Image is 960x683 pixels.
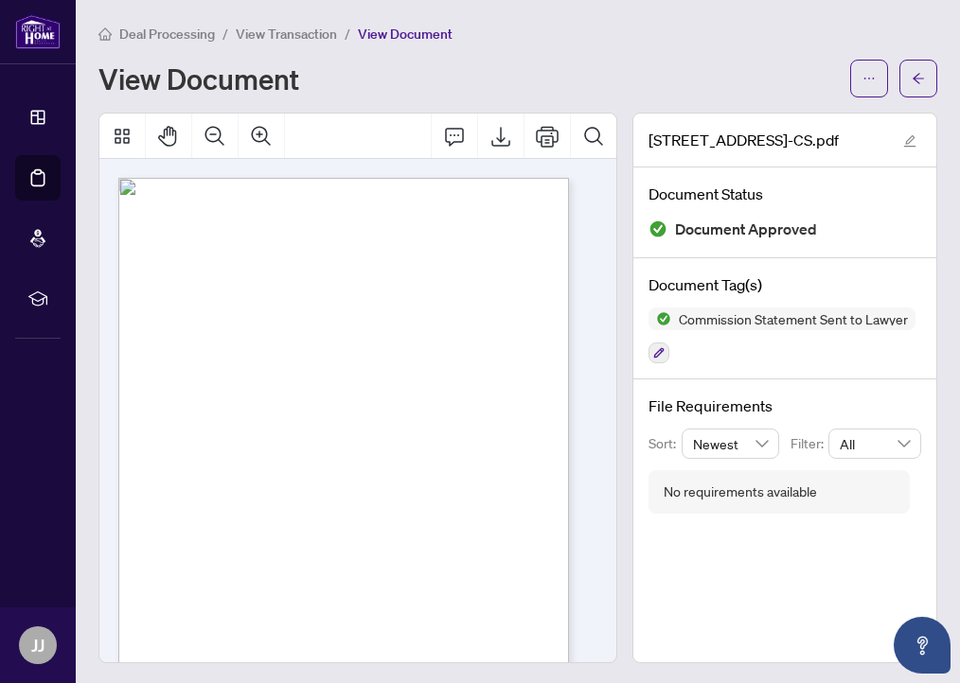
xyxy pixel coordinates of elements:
span: Deal Processing [119,26,215,43]
span: ellipsis [862,72,876,85]
div: No requirements available [664,482,817,502]
li: / [345,23,350,44]
span: arrow-left [912,72,925,85]
li: / [222,23,228,44]
h4: Document Tag(s) [649,273,921,296]
h4: File Requirements [649,394,921,417]
span: View Transaction [236,26,337,43]
img: Document Status [649,219,667,238]
span: JJ [31,632,44,658]
h1: View Document [98,63,299,94]
span: Commission Statement Sent to Lawyer [671,312,916,325]
img: Status Icon [649,307,671,330]
span: home [98,27,112,41]
span: All [840,429,910,458]
span: Document Approved [675,217,817,242]
span: edit [903,134,916,148]
span: Newest [693,429,769,458]
span: [STREET_ADDRESS]-CS.pdf [649,129,839,151]
h4: Document Status [649,183,921,205]
p: Sort: [649,433,682,454]
p: Filter: [791,433,828,454]
button: Open asap [894,617,951,674]
img: logo [15,14,61,49]
span: View Document [358,26,453,43]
